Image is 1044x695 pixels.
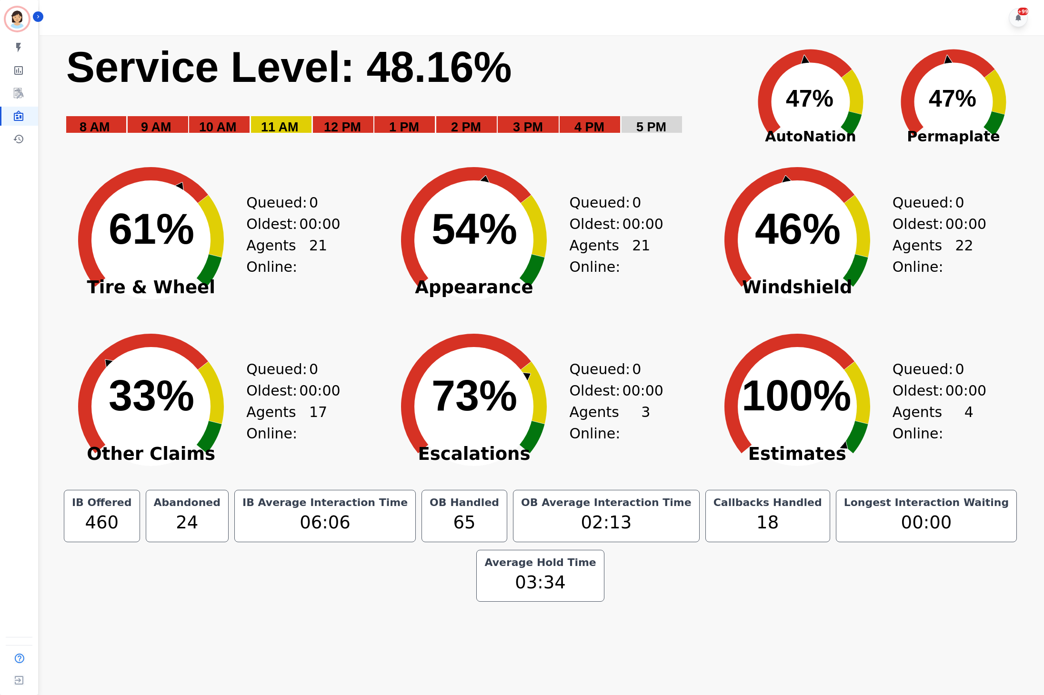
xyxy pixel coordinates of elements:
[6,8,29,30] img: Bordered avatar
[893,235,974,278] div: Agents Online:
[432,372,517,419] text: 73%
[955,192,964,213] span: 0
[56,449,246,459] span: Other Claims
[241,496,410,509] div: IB Average Interaction Time
[56,283,246,292] span: Tire & Wheel
[261,120,299,134] text: 11 AM
[379,283,569,292] span: Appearance
[712,509,824,536] div: 18
[569,235,650,278] div: Agents Online:
[80,120,110,134] text: 8 AM
[632,192,641,213] span: 0
[199,120,237,134] text: 10 AM
[482,556,598,569] div: Average Hold Time
[641,401,650,444] span: 3
[893,380,964,401] div: Oldest:
[66,43,512,91] text: Service Level: 48.16%
[513,120,543,134] text: 3 PM
[955,358,964,380] span: 0
[309,401,327,444] span: 17
[109,372,194,419] text: 33%
[702,283,893,292] span: Windshield
[929,85,976,112] text: 47%
[945,380,986,401] span: 00:00
[482,569,598,596] div: 03:34
[432,205,517,253] text: 54%
[842,509,1011,536] div: 00:00
[945,213,986,235] span: 00:00
[246,401,327,444] div: Agents Online:
[389,120,419,134] text: 1 PM
[569,213,641,235] div: Oldest:
[893,213,964,235] div: Oldest:
[842,496,1011,509] div: Longest Interaction Waiting
[309,358,318,380] span: 0
[955,235,974,278] span: 22
[519,509,693,536] div: 02:13
[309,192,318,213] span: 0
[141,120,171,134] text: 9 AM
[451,120,481,134] text: 2 PM
[246,358,318,380] div: Queued:
[574,120,604,134] text: 4 PM
[241,509,410,536] div: 06:06
[636,120,666,134] text: 5 PM
[428,509,501,536] div: 65
[299,213,340,235] span: 00:00
[569,192,641,213] div: Queued:
[309,235,327,278] span: 21
[1018,8,1028,15] div: +99
[246,235,327,278] div: Agents Online:
[632,235,650,278] span: 21
[622,213,663,235] span: 00:00
[65,41,733,149] svg: Service Level: 0%
[70,496,134,509] div: IB Offered
[893,358,964,380] div: Queued:
[882,126,1025,147] span: Permaplate
[755,205,841,253] text: 46%
[519,496,693,509] div: OB Average Interaction Time
[246,380,318,401] div: Oldest:
[299,380,340,401] span: 00:00
[739,126,882,147] span: AutoNation
[246,192,318,213] div: Queued:
[893,192,964,213] div: Queued:
[622,380,663,401] span: 00:00
[712,496,824,509] div: Callbacks Handled
[569,380,641,401] div: Oldest:
[569,401,650,444] div: Agents Online:
[964,401,974,444] span: 4
[152,509,222,536] div: 24
[742,372,851,419] text: 100%
[379,449,569,459] span: Escalations
[428,496,501,509] div: OB Handled
[893,401,974,444] div: Agents Online:
[324,120,361,134] text: 12 PM
[246,213,318,235] div: Oldest:
[70,509,134,536] div: 460
[569,358,641,380] div: Queued:
[152,496,222,509] div: Abandoned
[632,358,641,380] span: 0
[702,449,893,459] span: Estimates
[786,85,833,112] text: 47%
[109,205,194,253] text: 61%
